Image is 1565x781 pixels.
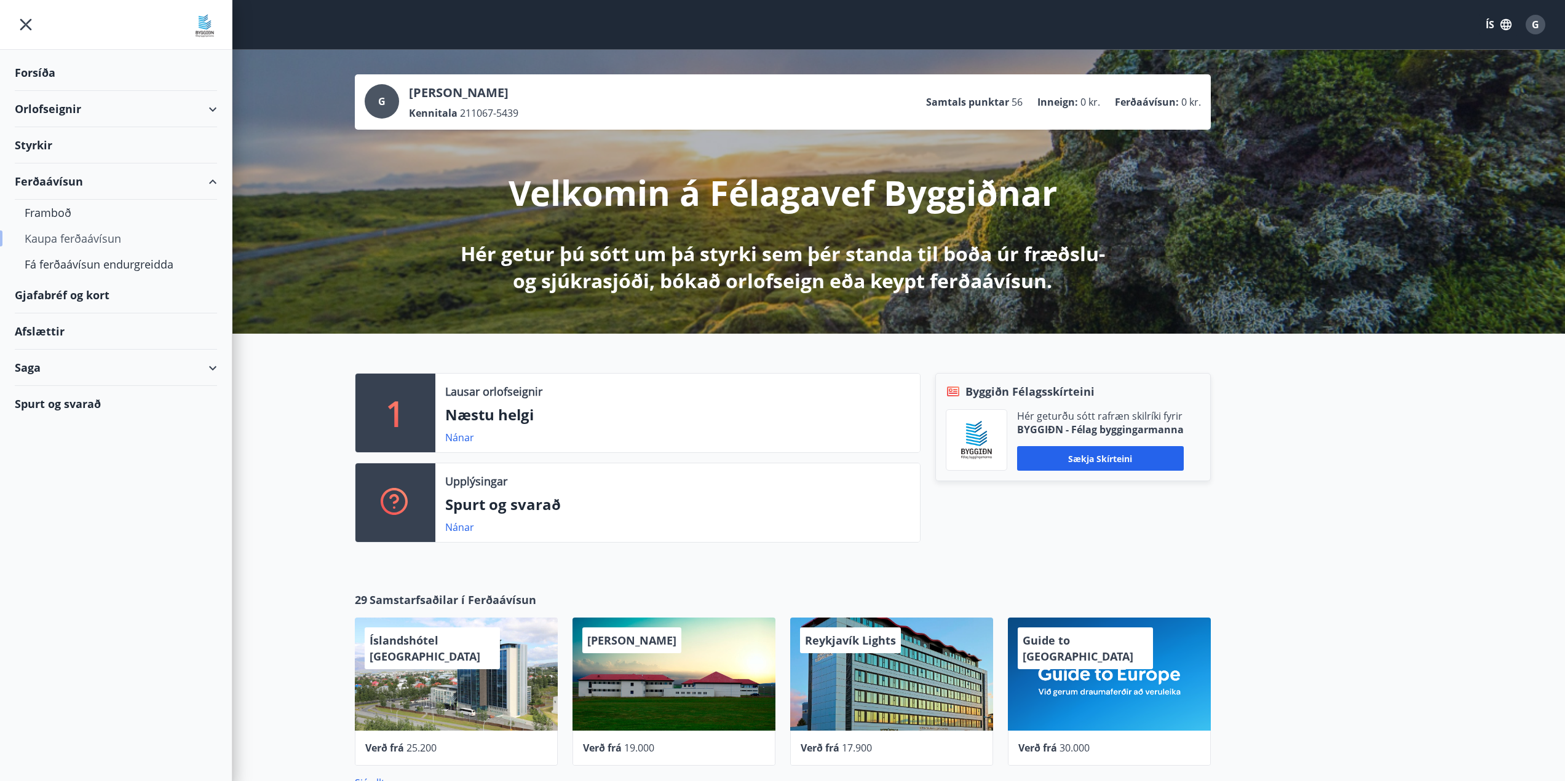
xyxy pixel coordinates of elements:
[25,251,207,277] div: Fá ferðaávísun endurgreidda
[25,226,207,251] div: Kaupa ferðaávísun
[1181,95,1201,109] span: 0 kr.
[445,494,910,515] p: Spurt og svarað
[15,163,217,200] div: Ferðaávísun
[386,390,405,436] p: 1
[445,473,507,489] p: Upplýsingar
[378,95,386,108] span: G
[15,277,217,313] div: Gjafabréf og kort
[15,313,217,350] div: Afslættir
[583,741,622,755] span: Verð frá
[805,633,896,648] span: Reykjavík Lights
[926,95,1009,109] p: Samtals punktar
[1017,423,1184,436] p: BYGGIÐN - Félag byggingarmanna
[458,240,1107,294] p: Hér getur þú sótt um þá styrki sem þér standa til boða úr fræðslu- og sjúkrasjóði, bókað orlofsei...
[587,633,676,648] span: [PERSON_NAME]
[409,84,518,101] p: [PERSON_NAME]
[965,383,1095,399] span: Byggiðn Félagsskírteini
[192,14,217,38] img: union_logo
[406,741,437,755] span: 25.200
[1521,10,1550,39] button: G
[15,14,37,36] button: menu
[370,633,480,664] span: Íslandshótel [GEOGRAPHIC_DATA]
[1012,95,1023,109] span: 56
[365,741,404,755] span: Verð frá
[355,592,367,608] span: 29
[409,106,458,120] p: Kennitala
[445,431,474,444] a: Nánar
[509,169,1057,216] p: Velkomin á Félagavef Byggiðnar
[956,419,997,461] img: BKlGVmlTW1Qrz68WFGMFQUcXHWdQd7yePWMkvn3i.png
[1479,14,1518,36] button: ÍS
[445,404,910,425] p: Næstu helgi
[1532,18,1539,31] span: G
[842,741,872,755] span: 17.900
[1018,741,1057,755] span: Verð frá
[801,741,839,755] span: Verð frá
[15,350,217,386] div: Saga
[1017,409,1184,423] p: Hér geturðu sótt rafræn skilríki fyrir
[15,91,217,127] div: Orlofseignir
[25,200,207,226] div: Framboð
[15,55,217,91] div: Forsíða
[445,520,474,534] a: Nánar
[15,386,217,422] div: Spurt og svarað
[370,592,536,608] span: Samstarfsaðilar í Ferðaávísun
[1080,95,1100,109] span: 0 kr.
[460,106,518,120] span: 211067-5439
[445,383,542,399] p: Lausar orlofseignir
[1037,95,1078,109] p: Inneign :
[1023,633,1133,664] span: Guide to [GEOGRAPHIC_DATA]
[15,127,217,163] div: Styrkir
[624,741,654,755] span: 19.000
[1115,95,1179,109] p: Ferðaávísun :
[1017,446,1184,471] button: Sækja skírteini
[1060,741,1090,755] span: 30.000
